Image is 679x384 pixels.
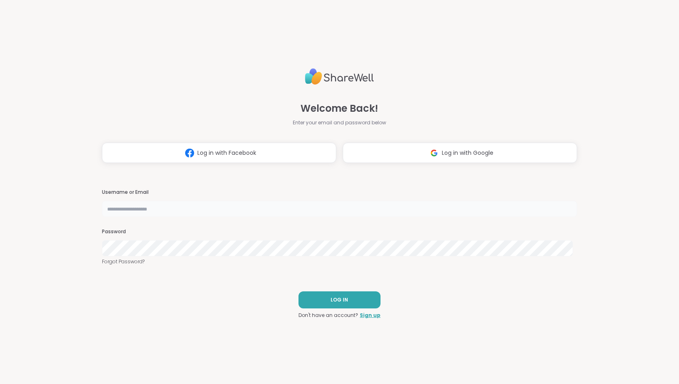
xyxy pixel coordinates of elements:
[298,291,381,308] button: LOG IN
[197,149,256,157] span: Log in with Facebook
[426,145,442,161] img: ShareWell Logomark
[182,145,197,161] img: ShareWell Logomark
[343,143,577,163] button: Log in with Google
[102,189,577,196] h3: Username or Email
[305,65,374,88] img: ShareWell Logo
[102,228,577,235] h3: Password
[360,312,381,319] a: Sign up
[331,296,348,304] span: LOG IN
[102,143,336,163] button: Log in with Facebook
[298,312,358,319] span: Don't have an account?
[442,149,493,157] span: Log in with Google
[102,258,577,265] a: Forgot Password?
[293,119,386,126] span: Enter your email and password below
[301,101,378,116] span: Welcome Back!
